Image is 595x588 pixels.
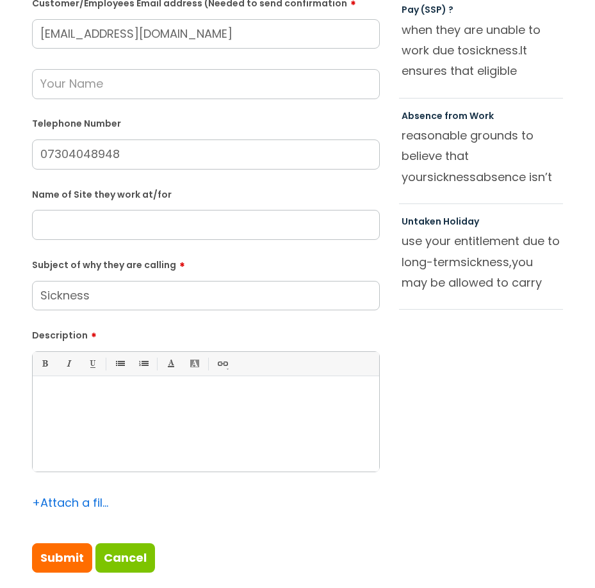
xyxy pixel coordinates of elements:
[427,169,476,185] span: sickness
[84,356,100,372] a: Underline(Ctrl-U)
[461,254,512,270] span: sickness,
[32,493,109,513] div: Attach a file
[402,109,494,122] a: Absence from Work
[37,356,53,372] a: Bold (Ctrl-B)
[214,356,230,372] a: Link
[95,543,155,573] a: Cancel
[32,326,380,341] label: Description
[32,543,92,573] input: Submit
[135,356,151,372] a: 1. Ordered List (Ctrl-Shift-8)
[32,495,40,511] span: +
[32,19,380,49] input: Email
[32,69,380,99] input: Your Name
[186,356,202,372] a: Back Color
[163,356,179,372] a: Font Color
[469,42,520,58] span: sickness.
[60,356,76,372] a: Italic (Ctrl-I)
[32,187,380,200] label: Name of Site they work at/for
[32,116,380,129] label: Telephone Number
[402,231,560,292] p: use your entitlement due to long-term you may be allowed to carry over some
[402,20,560,81] p: when they are unable to work due to It ensures that eligible employees can ... single period of o...
[111,356,127,372] a: • Unordered List (Ctrl-Shift-7)
[402,215,479,228] a: Untaken Holiday
[32,255,380,271] label: Subject of why they are calling
[402,125,560,187] p: reasonable grounds to believe that your absence isn’t genuine If you give inaccurate ... or misle...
